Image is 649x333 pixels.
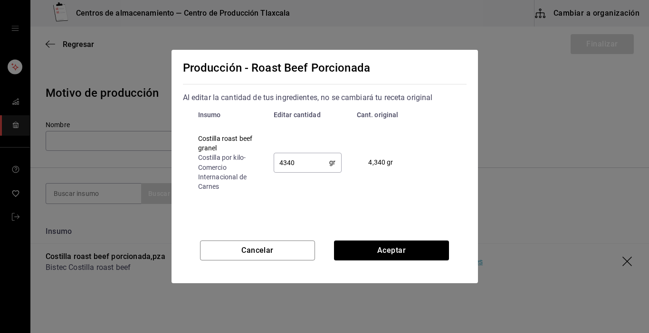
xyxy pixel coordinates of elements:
[198,134,258,153] div: Costilla roast beef granel
[274,153,342,173] div: gr
[266,103,349,126] th: Editar cantidad
[183,59,467,76] div: Producción - Roast Beef Porcionada
[334,240,449,260] button: Aceptar
[349,103,420,126] th: Cant. original
[183,92,467,103] div: Al editar la cantidad de tus ingredientes, no se cambiará tu receta original
[274,153,330,172] input: 0
[183,103,266,126] th: Insumo
[368,158,393,166] span: 4,340 gr
[198,153,258,191] div: Costilla por kilo - Comercio Internacional de Carnes
[200,240,315,260] button: Cancelar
